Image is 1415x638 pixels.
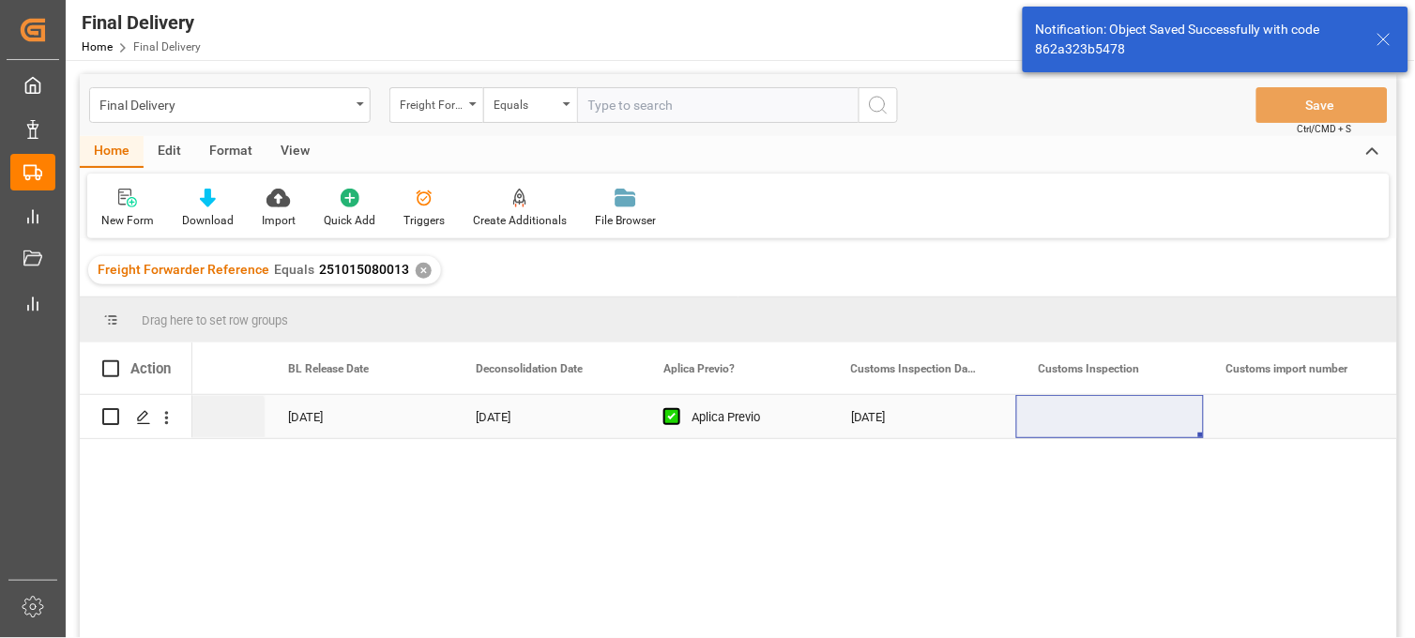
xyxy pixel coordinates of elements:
div: Action [130,360,171,377]
span: Customs import number [1226,362,1348,375]
button: open menu [483,87,577,123]
span: Customs Inspection Date [851,362,977,375]
button: search button [859,87,898,123]
button: open menu [89,87,371,123]
div: Download [182,212,234,229]
span: Deconsolidation Date [476,362,583,375]
div: Format [195,136,266,168]
div: Notification: Object Saved Successfully with code 862a323b5478 [1036,20,1359,59]
div: Triggers [403,212,445,229]
span: Equals [274,262,314,277]
div: New Form [101,212,154,229]
div: ✕ [416,263,432,279]
div: [DATE] [453,395,641,438]
span: BL Release Date [288,362,369,375]
span: Aplica Previo? [663,362,735,375]
span: Drag here to set row groups [142,313,288,327]
div: View [266,136,324,168]
a: Home [82,40,113,53]
button: open menu [389,87,483,123]
div: [DATE] [266,395,453,438]
div: Equals [494,92,557,114]
span: Customs Inspection [1039,362,1140,375]
div: Final Delivery [82,8,201,37]
button: Save [1256,87,1388,123]
span: 251015080013 [319,262,409,277]
div: Aplica Previo [692,396,806,439]
span: Freight Forwarder Reference [98,262,269,277]
div: Press SPACE to select this row. [80,395,192,439]
div: Freight Forwarder Reference [400,92,464,114]
div: Edit [144,136,195,168]
div: Home [80,136,144,168]
div: [DATE] [829,395,1016,438]
span: Ctrl/CMD + S [1298,122,1352,136]
div: Create Additionals [473,212,567,229]
div: Quick Add [324,212,375,229]
div: File Browser [595,212,656,229]
div: Import [262,212,296,229]
input: Type to search [577,87,859,123]
div: Final Delivery [99,92,350,115]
